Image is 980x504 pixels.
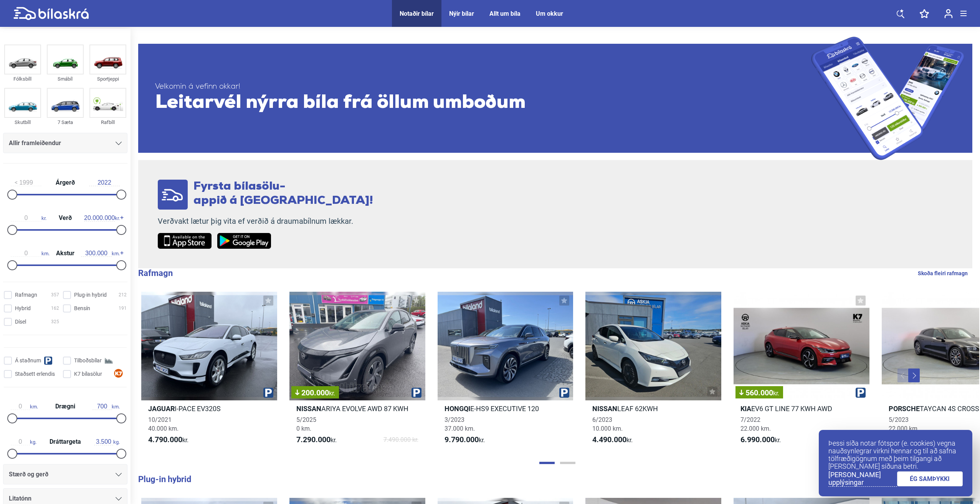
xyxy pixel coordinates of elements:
[889,405,920,413] b: Porsche
[193,181,373,207] span: Fyrsta bílasölu- appið á [GEOGRAPHIC_DATA]!
[74,357,102,365] span: Tilboðsbílar
[9,493,31,504] span: Litatónn
[536,10,563,17] a: Um okkur
[148,435,182,444] b: 4.790.000
[148,416,178,432] span: 10/2021 40.000 km.
[74,370,102,378] span: K7 bílasölur
[592,405,617,413] b: Nissan
[445,435,485,445] span: kr.
[295,389,335,397] span: 200.000
[918,268,968,278] a: Skoða fleiri rafmagn
[138,36,972,160] a: Velkomin á vefinn okkar!Leitarvél nýrra bíla frá öllum umboðum
[94,438,120,445] span: kg.
[944,9,953,18] img: user-login.svg
[15,291,37,299] span: Rafmagn
[51,318,59,326] span: 325
[897,368,909,382] button: Previous
[445,405,470,413] b: Hongqi
[489,10,521,17] a: Allt um bíla
[53,403,77,410] span: Drægni
[119,304,127,312] span: 191
[89,118,126,127] div: Rafbíll
[449,10,474,17] a: Nýir bílar
[4,74,41,83] div: Fólksbíll
[828,471,897,487] a: [PERSON_NAME] upplýsingar
[93,403,120,410] span: km.
[438,404,573,413] h2: E-HS9 EXECUTIVE 120
[740,405,751,413] b: Kia
[289,404,425,413] h2: ARIYA EVOLVE AWD 87 KWH
[54,180,77,186] span: Árgerð
[74,291,107,299] span: Plug-in hybrid
[4,118,41,127] div: Skutbíll
[148,435,188,445] span: kr.
[734,292,869,451] a: 560.000kr.KiaEV6 GT LINE 77 KWH AWD7/202222.000 km.6.990.000kr.7.550.000 kr.
[119,291,127,299] span: 212
[84,215,120,221] span: kr.
[329,390,335,397] span: kr.
[141,292,277,451] a: JaguarI-PACE EV320S10/202140.000 km.4.790.000kr.
[15,318,26,326] span: Dísel
[57,215,74,221] span: Verð
[74,304,90,312] span: Bensín
[445,435,479,444] b: 9.790.000
[54,250,76,256] span: Akstur
[51,291,59,299] span: 357
[296,416,316,432] span: 5/2025 0 km.
[11,438,36,445] span: kg.
[445,416,475,432] span: 3/2023 37.000 km.
[889,416,919,432] span: 5/2023 22.000 km.
[296,435,331,444] b: 7.290.000
[592,435,626,444] b: 4.490.000
[539,462,555,464] button: Page 1
[89,74,126,83] div: Sportjeppi
[11,403,38,410] span: km.
[740,435,775,444] b: 6.990.000
[734,404,869,413] h2: EV6 GT LINE 77 KWH AWD
[81,250,120,257] span: km.
[48,439,83,445] span: Dráttargeta
[155,92,811,115] span: Leitarvél nýrra bíla frá öllum umboðum
[828,440,963,470] p: Þessi síða notar fótspor (e. cookies) vegna nauðsynlegrar virkni hennar og til að safna tölfræðig...
[585,292,721,451] a: NissanLEAF 62KWH6/202310.000 km.4.490.000kr.
[585,404,721,413] h2: LEAF 62KWH
[739,389,779,397] span: 560.000
[15,357,41,365] span: Á staðnum
[560,462,575,464] button: Page 2
[289,292,425,451] a: 200.000kr.NissanARIYA EVOLVE AWD 87 KWH5/20250 km.7.290.000kr.7.490.000 kr.
[155,82,811,92] span: Velkomin á vefinn okkar!
[773,390,779,397] span: kr.
[11,250,50,257] span: km.
[296,405,321,413] b: Nissan
[15,370,55,378] span: Staðsett erlendis
[383,435,418,445] span: 7.490.000 kr.
[296,435,337,445] span: kr.
[438,292,573,451] a: HongqiE-HS9 EXECUTIVE 1203/202337.000 km.9.790.000kr.
[138,474,191,484] b: Plug-in hybrid
[148,405,175,413] b: Jaguar
[141,404,277,413] h2: I-PACE EV320S
[9,138,61,149] span: Allir framleiðendur
[400,10,434,17] a: Notaðir bílar
[592,416,623,432] span: 6/2023 10.000 km.
[47,118,84,127] div: 7 Sæta
[908,368,920,382] button: Next
[740,416,771,432] span: 7/2022 22.000 km.
[138,268,173,278] b: Rafmagn
[15,304,31,312] span: Hybrid
[740,435,781,445] span: kr.
[11,215,46,221] span: kr.
[158,216,373,226] p: Verðvakt lætur þig vita ef verðið á draumabílnum lækkar.
[592,435,633,445] span: kr.
[9,469,48,480] span: Stærð og gerð
[51,304,59,312] span: 162
[897,471,963,486] a: ÉG SAMÞYKKI
[47,74,84,83] div: Smábíl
